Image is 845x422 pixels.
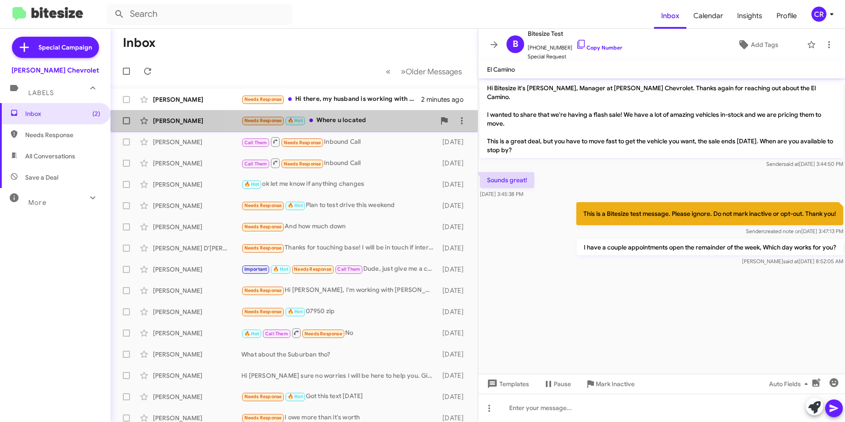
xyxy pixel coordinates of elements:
[478,376,536,392] button: Templates
[244,288,282,293] span: Needs Response
[241,179,438,189] div: ok let me know if anything changes
[485,376,529,392] span: Templates
[241,115,435,126] div: Where u located
[25,173,58,182] span: Save a Deal
[241,285,438,295] div: Hi [PERSON_NAME], I'm working with [PERSON_NAME].Thank you though.
[241,136,438,147] div: Inbound Call
[294,266,331,272] span: Needs Response
[654,3,686,29] a: Inbox
[421,95,471,104] div: 2 minutes ago
[244,181,259,187] span: 🔥 Hot
[241,157,438,169] div: Inbound Call
[241,264,438,274] div: Dude, just give me a call. I have 15mins b4 this conference call at 11:30am
[241,94,421,104] div: Hi there, my husband is working with someone I believe already
[528,28,622,39] span: Bitesize Test
[244,245,282,251] span: Needs Response
[742,258,843,265] span: [PERSON_NAME] [DATE] 8:52:05 AM
[153,392,241,401] div: [PERSON_NAME]
[38,43,92,52] span: Special Campaign
[438,159,471,168] div: [DATE]
[305,331,342,337] span: Needs Response
[438,244,471,253] div: [DATE]
[288,309,303,315] span: 🔥 Hot
[244,331,259,337] span: 🔥 Hot
[401,66,406,77] span: »
[123,36,156,50] h1: Inbox
[811,7,826,22] div: CR
[244,96,282,102] span: Needs Response
[576,202,843,225] p: This is a Bitesize test message. Please ignore. Do not mark inactive or opt-out. Thank you!
[438,138,471,146] div: [DATE]
[244,394,282,399] span: Needs Response
[406,67,462,77] span: Older Messages
[337,266,360,272] span: Call Them
[92,109,100,118] span: (2)
[438,180,471,189] div: [DATE]
[713,37,803,53] button: Add Tags
[480,191,523,197] span: [DATE] 3:45:38 PM
[438,329,471,338] div: [DATE]
[153,329,241,338] div: [PERSON_NAME]
[153,159,241,168] div: [PERSON_NAME]
[11,66,99,75] div: [PERSON_NAME] Chevrolet
[153,201,241,210] div: [PERSON_NAME]
[153,223,241,231] div: [PERSON_NAME]
[438,265,471,274] div: [DATE]
[241,243,438,253] div: Thanks for touching base! I will be in touch if interested. Thanks
[578,376,642,392] button: Mark Inactive
[284,140,321,146] span: Needs Response
[241,222,438,232] div: And how much down
[381,62,396,81] button: Previous
[244,266,267,272] span: Important
[438,307,471,316] div: [DATE]
[288,394,303,399] span: 🔥 Hot
[153,95,241,104] div: [PERSON_NAME]
[763,228,801,234] span: created note on
[769,376,811,392] span: Auto Fields
[153,116,241,125] div: [PERSON_NAME]
[487,65,515,73] span: El Camino
[596,376,635,392] span: Mark Inactive
[528,52,622,61] span: Special Request
[244,140,267,146] span: Call Them
[576,44,622,51] a: Copy Number
[762,376,818,392] button: Auto Fields
[153,244,241,253] div: [PERSON_NAME] D'[PERSON_NAME]
[241,200,438,211] div: Plan to test drive this weekend
[381,62,467,81] nav: Page navigation example
[273,266,288,272] span: 🔥 Hot
[12,37,99,58] a: Special Campaign
[784,161,799,167] span: said at
[28,199,46,207] span: More
[107,4,293,25] input: Search
[244,203,282,208] span: Needs Response
[153,180,241,189] div: [PERSON_NAME]
[554,376,571,392] span: Pause
[153,307,241,316] div: [PERSON_NAME]
[730,3,769,29] a: Insights
[438,286,471,295] div: [DATE]
[244,224,282,230] span: Needs Response
[577,239,843,255] p: I have a couple appointments open the remainder of the week, Which day works for you?
[284,161,321,167] span: Needs Response
[769,3,804,29] span: Profile
[153,286,241,295] div: [PERSON_NAME]
[25,152,75,161] span: All Conversations
[288,118,303,123] span: 🔥 Hot
[804,7,835,22] button: CR
[265,331,288,337] span: Call Them
[480,172,534,188] p: Sounds great!
[438,392,471,401] div: [DATE]
[28,89,54,97] span: Labels
[480,80,843,158] p: Hi Bitesize it's [PERSON_NAME], Manager at [PERSON_NAME] Chevrolet. Thanks again for reaching out...
[438,201,471,210] div: [DATE]
[25,109,100,118] span: Inbox
[153,350,241,359] div: [PERSON_NAME]
[438,350,471,359] div: [DATE]
[288,203,303,208] span: 🔥 Hot
[241,391,438,402] div: Got this text [DATE]
[686,3,730,29] a: Calendar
